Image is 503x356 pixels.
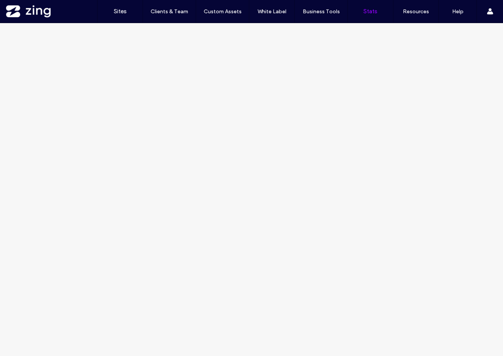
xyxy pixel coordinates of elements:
[303,8,340,15] label: Business Tools
[114,8,127,15] label: Sites
[258,8,286,15] label: White Label
[204,8,242,15] label: Custom Assets
[151,8,188,15] label: Clients & Team
[452,8,464,15] label: Help
[363,8,377,15] label: Stats
[403,8,429,15] label: Resources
